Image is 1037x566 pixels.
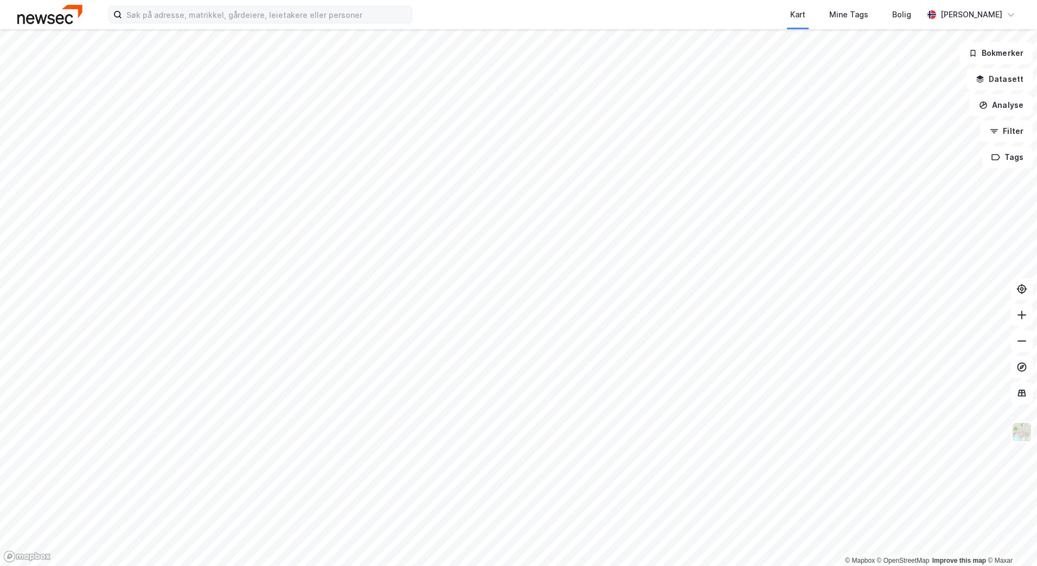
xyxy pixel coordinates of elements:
div: [PERSON_NAME] [940,8,1002,21]
input: Søk på adresse, matrikkel, gårdeiere, leietakere eller personer [122,7,412,23]
div: Kontrollprogram for chat [983,514,1037,566]
img: newsec-logo.f6e21ccffca1b3a03d2d.png [17,5,82,24]
div: Kart [790,8,805,21]
div: Bolig [892,8,911,21]
iframe: Chat Widget [983,514,1037,566]
div: Mine Tags [829,8,868,21]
